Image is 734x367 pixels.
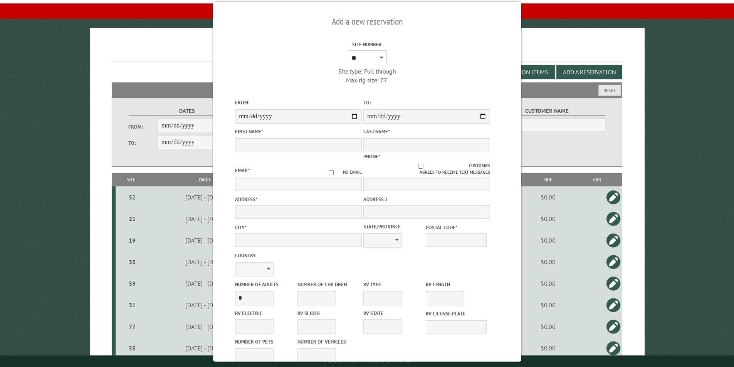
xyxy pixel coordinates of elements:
[297,281,358,288] label: Number of Children
[119,323,146,330] div: 77
[235,128,362,135] label: First Name
[119,193,146,201] div: 52
[556,65,622,79] button: Add a Reservation
[148,258,262,266] div: [DATE] - [DATE]
[297,338,358,345] label: Number of Vehicles
[119,301,146,309] div: 31
[489,65,555,79] button: Edit Add-on Items
[524,173,573,186] th: Due
[363,128,490,135] label: Last Name
[363,310,424,317] label: RV State
[119,258,146,266] div: 35
[319,170,343,175] input: No email
[148,236,262,244] div: [DATE] - [DATE]
[363,196,490,203] label: Address 2
[148,280,262,287] div: [DATE] - [DATE]
[235,99,362,106] label: From:
[363,281,424,288] label: RV Type
[573,173,622,186] th: Edit
[128,139,158,147] label: To:
[363,223,424,230] label: State/Province
[426,224,487,231] label: Postal Code
[235,252,362,259] label: Country
[524,337,573,359] td: $0.00
[148,301,262,309] div: [DATE] - [DATE]
[148,215,262,223] div: [DATE] - [DATE]
[598,85,621,96] button: Reset
[235,338,296,345] label: Number of Pets
[524,230,573,251] td: $0.00
[324,359,411,364] small: © Campground Commander LLC. All rights reserved.
[304,67,430,75] div: Site type: Pull through
[304,76,430,84] div: Max rig size: 77'
[524,251,573,273] td: $0.00
[524,273,573,294] td: $0.00
[148,193,262,201] div: [DATE] - [DATE]
[235,167,250,174] label: Email
[116,173,147,186] th: Site
[235,310,296,317] label: RV Electric
[488,107,606,116] label: Customer Name
[112,82,623,97] h2: Filters
[148,344,262,352] div: [DATE] - [DATE]
[363,153,380,160] label: Phone
[119,236,146,244] div: 19
[148,323,262,330] div: [DATE] - [DATE]
[426,310,487,317] label: RV License Plate
[363,163,490,176] label: Customer agrees to receive text messages
[524,294,573,316] td: $0.00
[112,40,623,62] h1: Reservations
[524,316,573,337] td: $0.00
[119,344,146,352] div: 55
[304,41,430,48] label: Site Number
[319,169,362,176] label: No email
[119,280,146,287] div: 59
[426,281,487,288] label: RV Length
[524,186,573,208] td: $0.00
[235,196,362,203] label: Address
[235,281,296,288] label: Number of Adults
[235,224,362,231] label: City
[524,208,573,230] td: $0.00
[147,173,263,186] th: Dates
[128,123,158,131] label: From:
[363,99,490,106] label: To:
[235,14,499,29] h2: Add a new reservation
[119,215,146,223] div: 21
[128,107,246,116] label: Dates
[372,164,469,169] input: Customer agrees to receive text messages
[297,310,358,317] label: RV Slides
